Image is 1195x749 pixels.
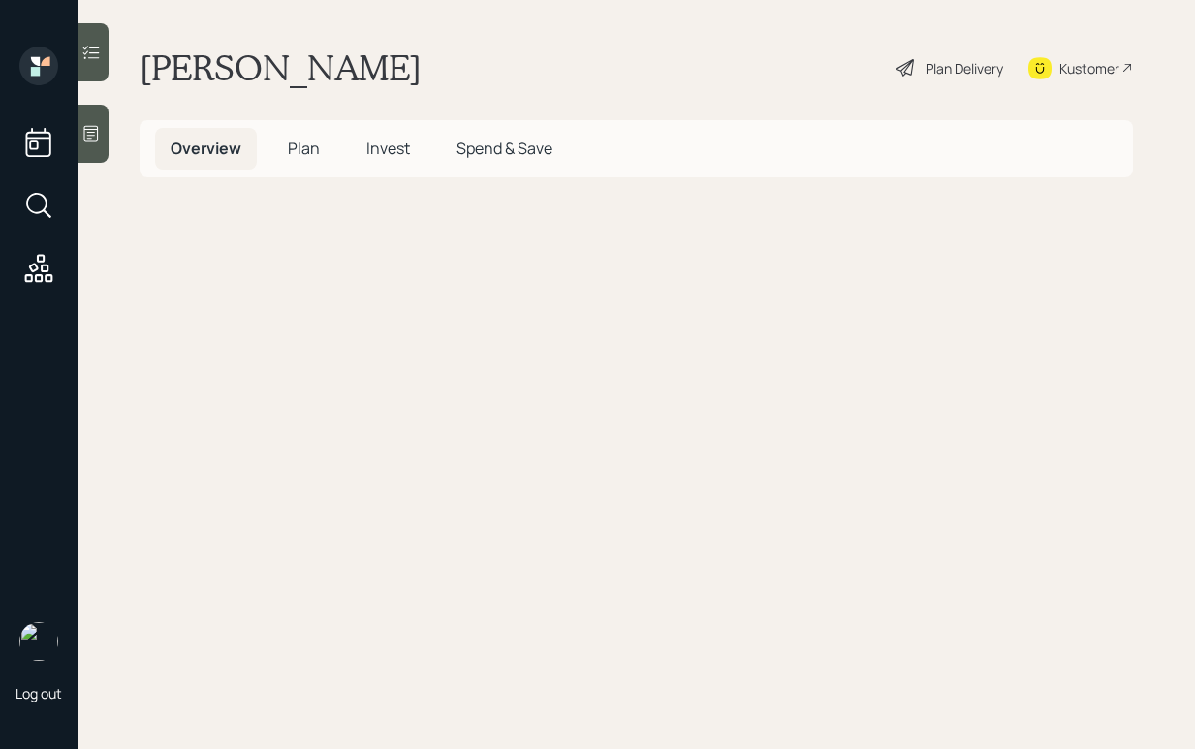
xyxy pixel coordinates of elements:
[1059,58,1119,78] div: Kustomer
[140,47,422,89] h1: [PERSON_NAME]
[456,138,552,159] span: Spend & Save
[366,138,410,159] span: Invest
[19,622,58,661] img: retirable_logo.png
[926,58,1003,78] div: Plan Delivery
[288,138,320,159] span: Plan
[16,684,62,702] div: Log out
[171,138,241,159] span: Overview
